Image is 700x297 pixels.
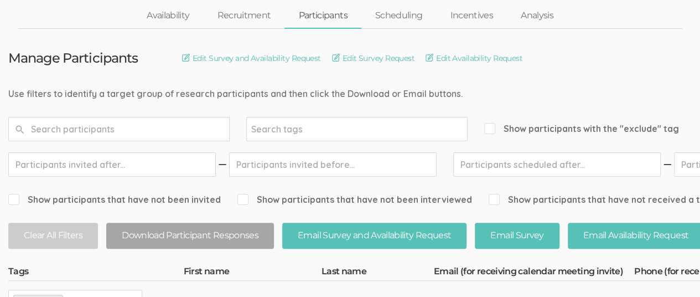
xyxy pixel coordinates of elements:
a: Analysis [507,4,567,28]
a: Availability [133,4,203,28]
th: Last name [322,265,434,281]
th: Tags [8,265,184,281]
a: Recruitment [203,4,284,28]
span: Show participants that have not been interviewed [237,193,472,206]
button: Email Survey and Availability Request [282,223,466,249]
button: Clear All Filters [8,223,98,249]
iframe: Chat Widget [645,244,700,297]
input: Participants invited before... [229,152,437,177]
img: dash.svg [662,152,673,177]
span: Show participants that have not been invited [8,193,221,206]
input: Participants scheduled after... [453,152,661,177]
a: Edit Survey and Availability Request [182,52,321,64]
th: Email (for receiving calendar meeting invite) [434,265,634,281]
input: Search tags [251,122,320,136]
span: Show participants with the "exclude" tag [484,122,679,135]
a: Incentives [436,4,507,28]
button: Download Participant Responses [106,223,274,249]
a: Edit Survey Request [332,52,414,64]
h3: Manage Participants [8,51,138,65]
img: dash.svg [217,152,228,177]
input: Participants invited after... [8,152,216,177]
th: First name [184,265,322,281]
a: Participants [284,4,361,28]
a: Edit Availability Request [426,52,522,64]
a: Scheduling [361,4,437,28]
button: Email Survey [475,223,559,249]
input: Search participants [8,117,230,141]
